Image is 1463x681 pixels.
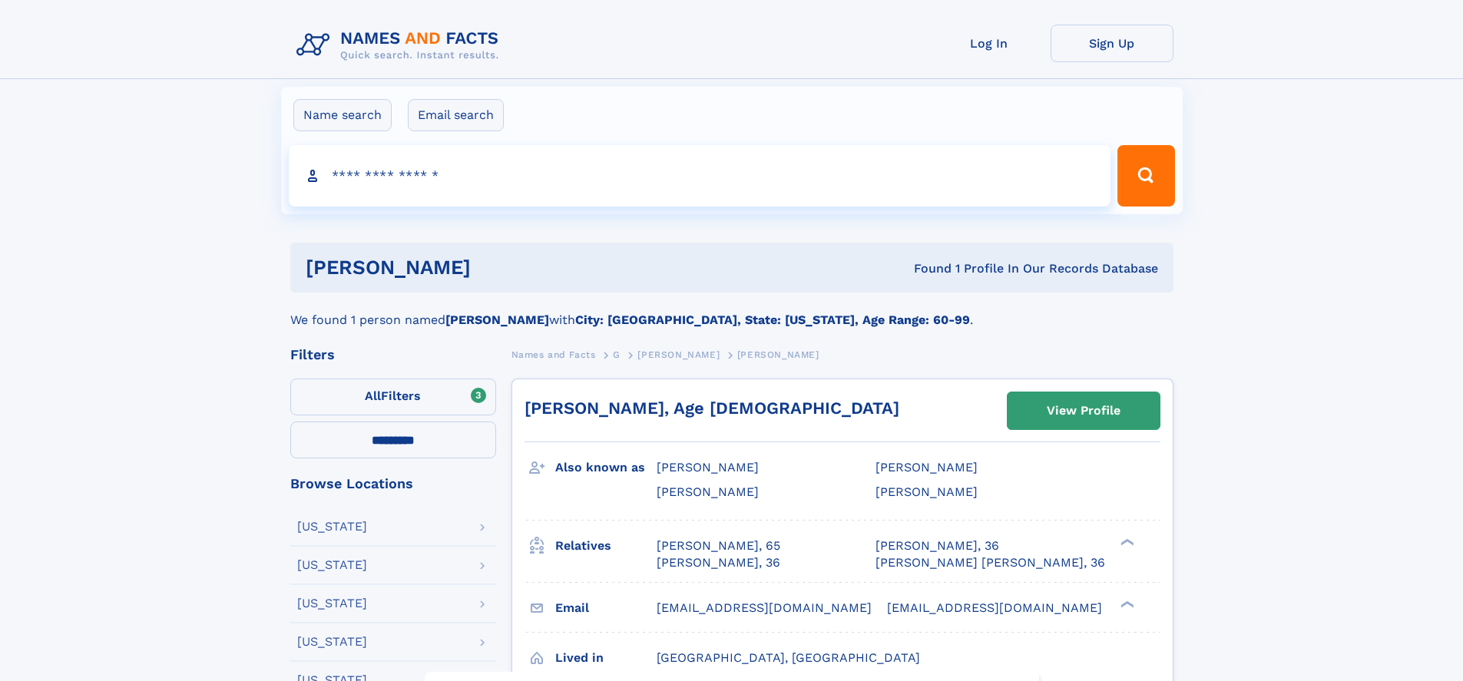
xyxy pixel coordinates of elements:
[290,293,1173,329] div: We found 1 person named with .
[637,345,720,364] a: [PERSON_NAME]
[657,650,920,665] span: [GEOGRAPHIC_DATA], [GEOGRAPHIC_DATA]
[289,145,1111,207] input: search input
[657,537,780,554] a: [PERSON_NAME], 65
[511,345,596,364] a: Names and Facts
[637,349,720,360] span: [PERSON_NAME]
[555,645,657,671] h3: Lived in
[306,258,693,277] h1: [PERSON_NAME]
[1051,25,1173,62] a: Sign Up
[657,484,759,499] span: [PERSON_NAME]
[555,595,657,621] h3: Email
[575,312,970,327] b: City: [GEOGRAPHIC_DATA], State: [US_STATE], Age Range: 60-99
[297,521,367,533] div: [US_STATE]
[928,25,1051,62] a: Log In
[692,260,1158,277] div: Found 1 Profile In Our Records Database
[290,348,496,362] div: Filters
[875,537,999,554] a: [PERSON_NAME], 36
[293,99,392,131] label: Name search
[1117,599,1135,609] div: ❯
[657,600,872,615] span: [EMAIL_ADDRESS][DOMAIN_NAME]
[290,477,496,491] div: Browse Locations
[445,312,549,327] b: [PERSON_NAME]
[737,349,819,360] span: [PERSON_NAME]
[555,533,657,559] h3: Relatives
[887,600,1102,615] span: [EMAIL_ADDRESS][DOMAIN_NAME]
[875,460,978,474] span: [PERSON_NAME]
[1008,392,1160,429] a: View Profile
[365,388,381,403] span: All
[525,398,899,418] a: [PERSON_NAME], Age [DEMOGRAPHIC_DATA]
[1117,145,1174,207] button: Search Button
[875,554,1105,571] a: [PERSON_NAME] [PERSON_NAME], 36
[613,349,621,360] span: G
[875,484,978,499] span: [PERSON_NAME]
[408,99,504,131] label: Email search
[1047,393,1120,428] div: View Profile
[297,636,367,648] div: [US_STATE]
[555,455,657,481] h3: Also known as
[290,25,511,66] img: Logo Names and Facts
[613,345,621,364] a: G
[657,554,780,571] a: [PERSON_NAME], 36
[657,460,759,474] span: [PERSON_NAME]
[290,379,496,415] label: Filters
[1117,537,1135,547] div: ❯
[297,597,367,610] div: [US_STATE]
[297,559,367,571] div: [US_STATE]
